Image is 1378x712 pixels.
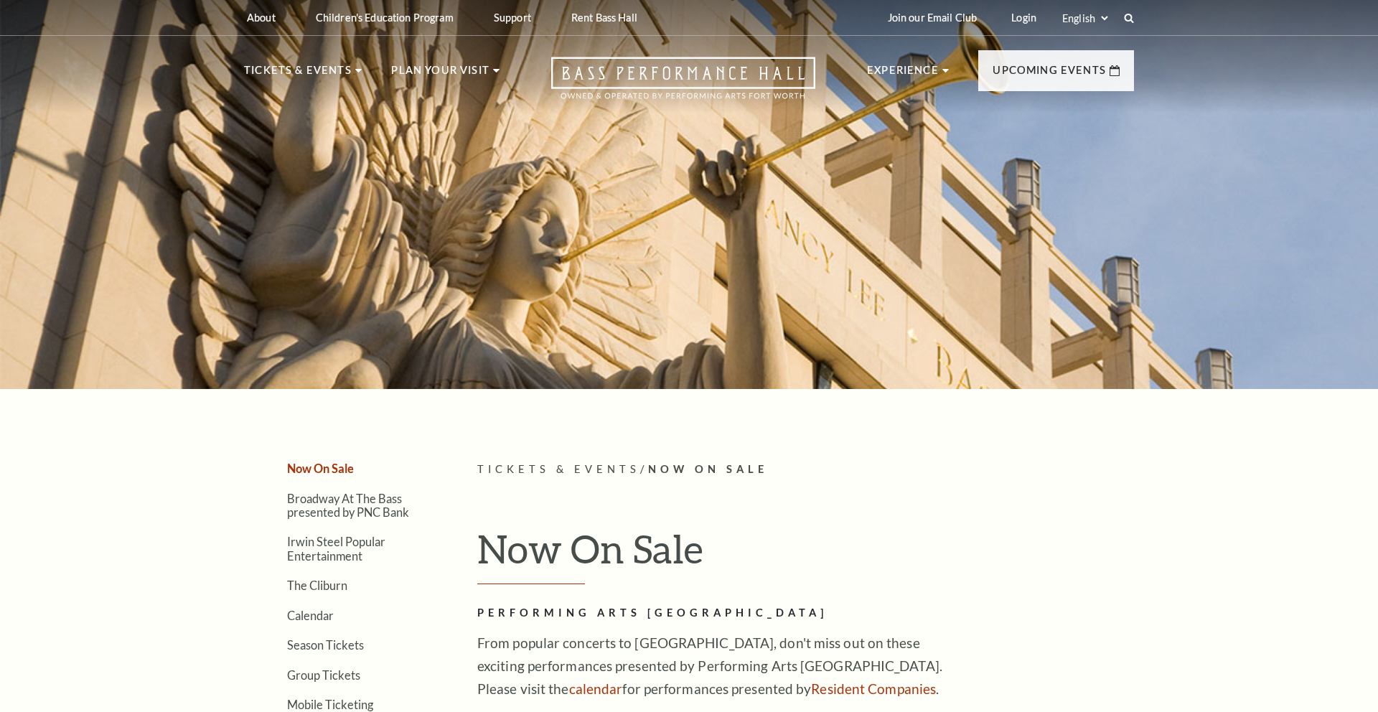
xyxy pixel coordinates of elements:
[1059,11,1110,25] select: Select:
[494,11,531,24] p: Support
[477,463,640,475] span: Tickets & Events
[571,11,637,24] p: Rent Bass Hall
[287,535,385,562] a: Irwin Steel Popular Entertainment
[244,62,352,88] p: Tickets & Events
[477,461,1134,479] p: /
[867,62,939,88] p: Experience
[569,680,623,697] a: calendar
[287,609,334,622] a: Calendar
[247,11,276,24] p: About
[993,62,1106,88] p: Upcoming Events
[648,463,768,475] span: Now On Sale
[391,62,489,88] p: Plan Your Visit
[477,632,944,701] p: From popular concerts to [GEOGRAPHIC_DATA], don't miss out on these exciting performances present...
[477,525,1134,584] h1: Now On Sale
[287,492,409,519] a: Broadway At The Bass presented by PNC Bank
[287,462,354,475] a: Now On Sale
[477,604,944,622] h2: Performing Arts [GEOGRAPHIC_DATA]
[811,680,936,697] a: Resident Companies
[316,11,454,24] p: Children's Education Program
[287,578,347,592] a: The Cliburn
[287,638,364,652] a: Season Tickets
[287,668,360,682] a: Group Tickets
[287,698,373,711] a: Mobile Ticketing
